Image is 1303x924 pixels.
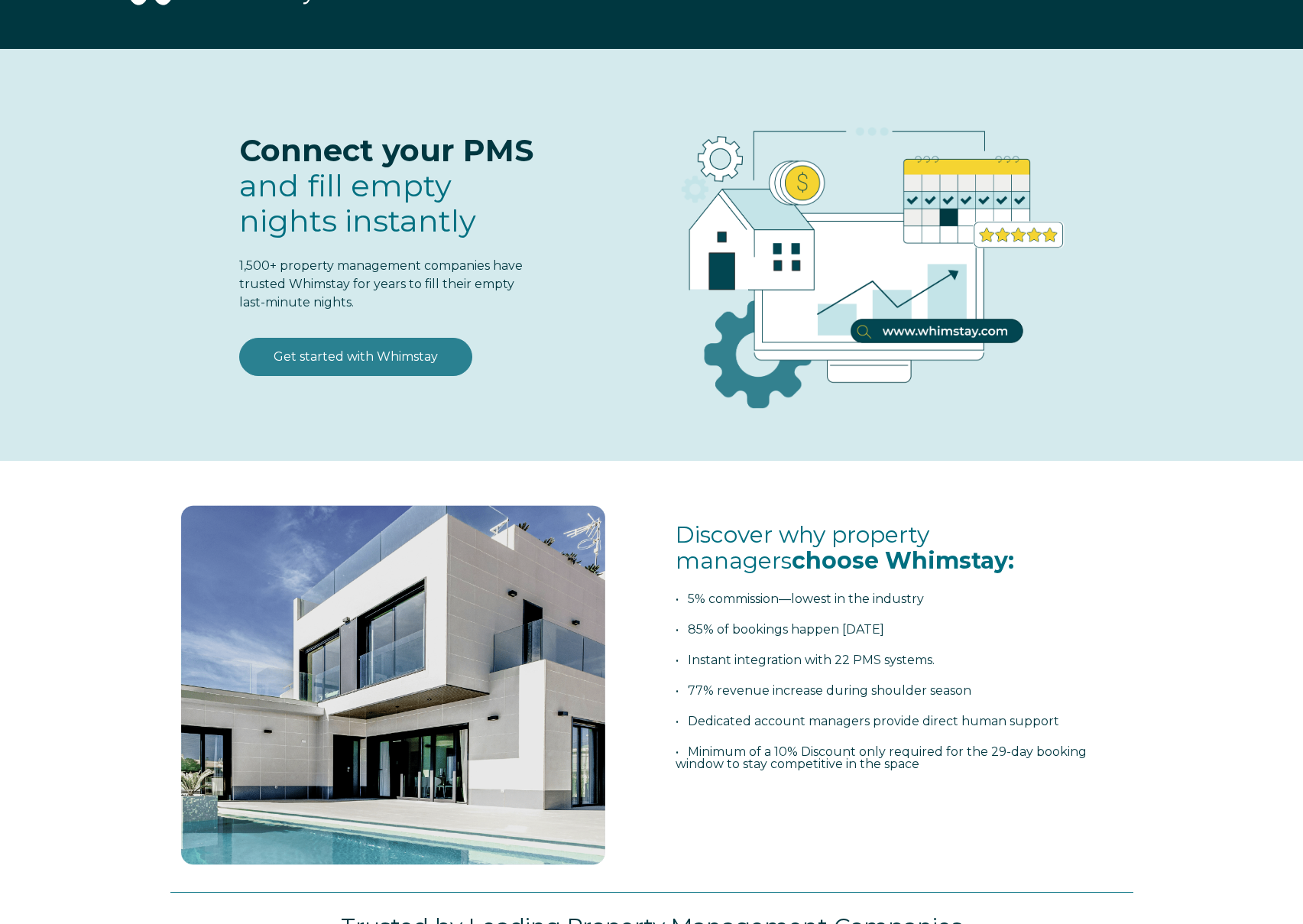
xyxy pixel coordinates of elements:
[239,167,476,239] span: and
[239,167,476,239] span: fill empty nights instantly
[167,491,620,879] img: foto 1
[676,714,1059,728] span: • Dedicated account managers provide direct human support
[239,338,472,376] a: Get started with Whimstay
[676,520,1014,575] span: Discover why property managers
[792,546,1014,575] span: choose Whimstay:
[676,683,971,698] span: • 77% revenue increase during shoulder season
[676,653,935,667] span: • Instant integration with 22 PMS systems.
[239,131,533,169] span: Connect your PMS
[676,622,884,637] span: • 85% of bookings happen [DATE]
[239,258,523,310] span: 1,500+ property management companies have trusted Whimstay for years to fill their empty last-min...
[595,79,1133,433] img: RBO Ilustrations-03
[676,744,1087,771] span: • Minimum of a 10% Discount only required for the 29-day booking window to stay competitive in th...
[676,592,924,606] span: • 5% commission—lowest in the industry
